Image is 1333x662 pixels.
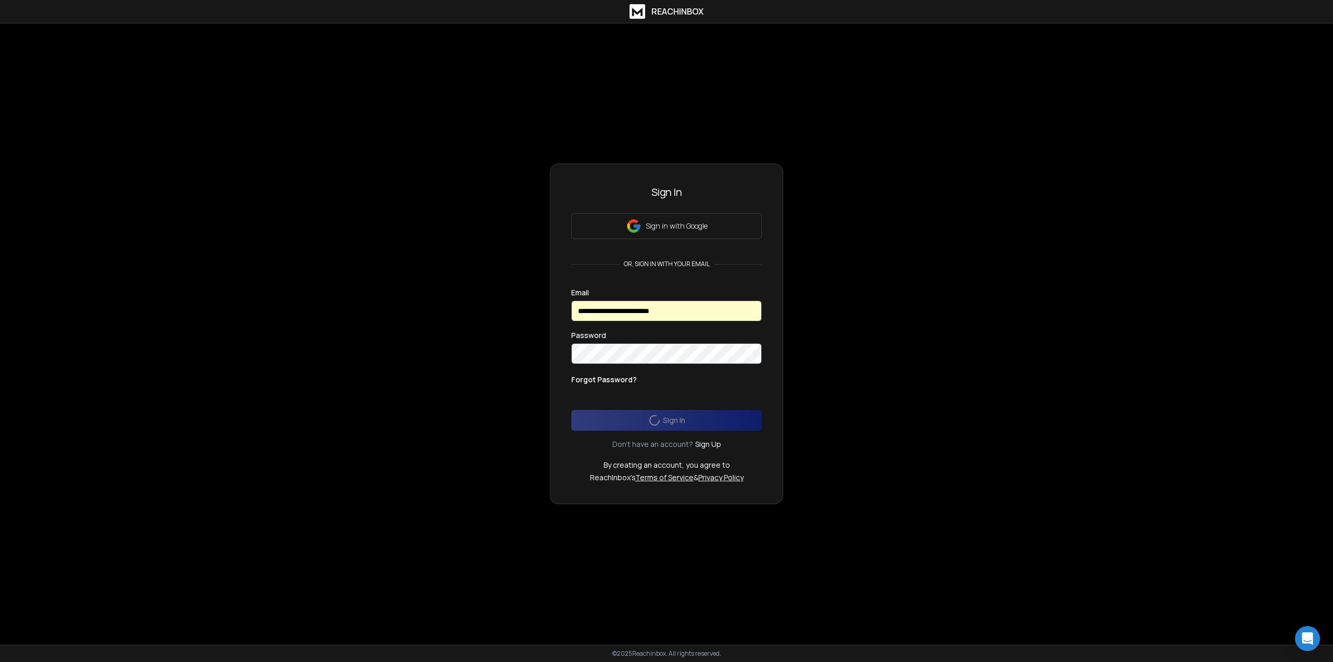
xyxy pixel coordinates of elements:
p: or, sign in with your email [620,260,714,268]
p: Forgot Password? [571,374,637,385]
label: Password [571,332,606,339]
div: Open Intercom Messenger [1295,626,1320,651]
a: ReachInbox [630,4,703,19]
button: Sign in with Google [571,213,762,239]
a: Sign Up [695,439,721,449]
a: Terms of Service [635,472,694,482]
img: logo [630,4,645,19]
a: Privacy Policy [698,472,744,482]
label: Email [571,289,589,296]
p: Sign in with Google [646,221,708,231]
h1: ReachInbox [651,5,703,18]
p: Don't have an account? [612,439,693,449]
h3: Sign In [571,185,762,199]
p: © 2025 Reachinbox. All rights reserved. [612,649,721,658]
p: ReachInbox's & [590,472,744,483]
p: By creating an account, you agree to [603,460,730,470]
